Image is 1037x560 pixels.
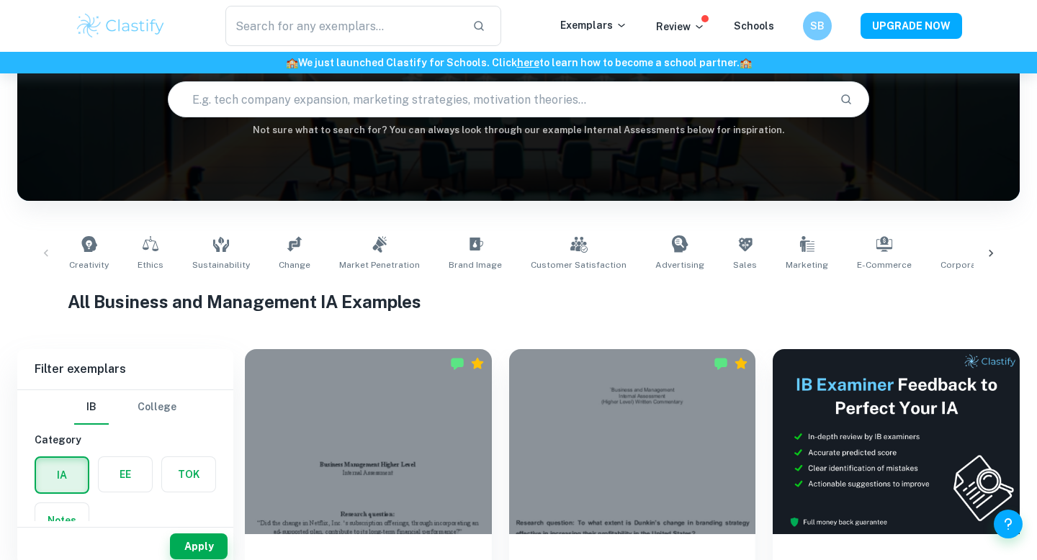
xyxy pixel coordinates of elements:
[69,258,109,271] span: Creativity
[138,258,163,271] span: Ethics
[714,356,728,371] img: Marked
[169,79,828,119] input: E.g. tech company expansion, marketing strategies, motivation theories...
[17,123,1020,137] h6: Not sure what to search for? You can always look through our example Internal Assessments below f...
[740,57,752,68] span: 🏫
[734,356,748,371] div: Premium
[35,503,89,538] button: Notes
[138,390,176,425] button: College
[941,258,1036,271] span: Corporate Profitability
[861,13,962,39] button: UPGRADE NOW
[75,12,166,40] img: Clastify logo
[35,432,216,448] h6: Category
[773,349,1020,534] img: Thumbnail
[339,258,420,271] span: Market Penetration
[449,258,502,271] span: Brand Image
[517,57,539,68] a: here
[450,356,464,371] img: Marked
[3,55,1034,71] h6: We just launched Clastify for Schools. Click to learn how to become a school partner.
[74,390,176,425] div: Filter type choice
[734,20,774,32] a: Schools
[192,258,250,271] span: Sustainability
[803,12,832,40] button: SB
[17,349,233,389] h6: Filter exemplars
[834,87,858,112] button: Search
[733,258,757,271] span: Sales
[74,390,109,425] button: IB
[655,258,704,271] span: Advertising
[809,18,826,34] h6: SB
[162,457,215,492] button: TOK
[99,457,152,492] button: EE
[560,17,627,33] p: Exemplars
[225,6,461,46] input: Search for any exemplars...
[36,458,88,492] button: IA
[170,533,228,559] button: Apply
[279,258,310,271] span: Change
[994,510,1023,538] button: Help and Feedback
[531,258,627,271] span: Customer Satisfaction
[286,57,298,68] span: 🏫
[786,258,828,271] span: Marketing
[857,258,912,271] span: E-commerce
[470,356,485,371] div: Premium
[656,19,705,35] p: Review
[68,289,970,315] h1: All Business and Management IA Examples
